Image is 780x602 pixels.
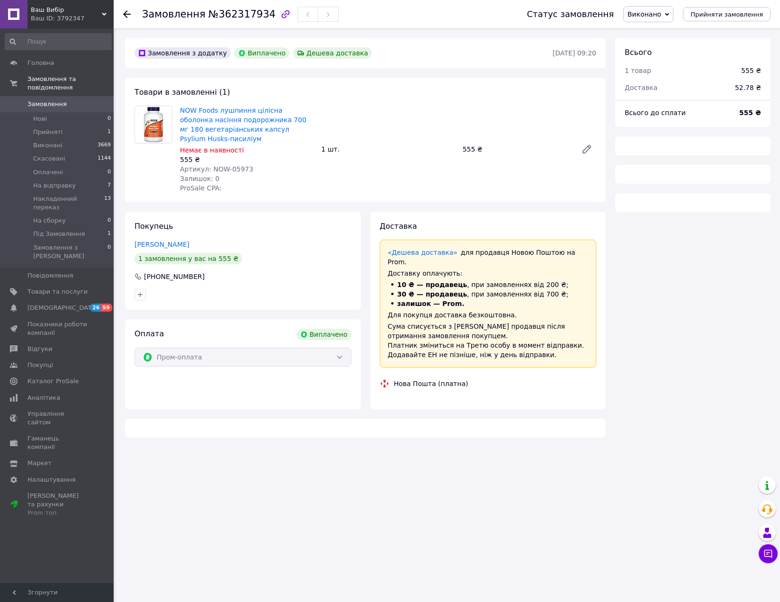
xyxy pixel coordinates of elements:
a: Редагувати [577,140,596,159]
span: Покупці [27,361,53,369]
div: для продавця Новою Поштою на Prom. [388,248,589,267]
span: Товари в замовленні (1) [134,88,230,97]
div: Виплачено [234,47,289,59]
button: Чат з покупцем [759,544,778,563]
span: Маркет [27,459,52,467]
span: 0 [108,216,111,225]
span: Скасовані [33,154,65,163]
span: 0 [108,243,111,261]
span: На відправку [33,181,76,190]
span: Управління сайтом [27,410,88,427]
span: Налаштування [27,476,76,484]
div: 555 ₴ [459,143,574,156]
span: ProSale CPA: [180,184,222,192]
a: NOW Foods лушпиння цілісна оболонка насіння подорожника 700 мг 180 вегетаріанських капсул Psylium... [180,107,306,143]
span: №362317934 [208,9,276,20]
span: На сборку [33,216,66,225]
div: [PHONE_NUMBER] [143,272,206,281]
time: [DATE] 09:20 [553,49,596,57]
span: Товари та послуги [27,288,88,296]
a: [PERSON_NAME] [134,241,189,248]
div: Дешева доставка [293,47,372,59]
span: Прийняті [33,128,63,136]
span: Нові [33,115,47,123]
span: 1144 [98,154,111,163]
span: 7 [108,181,111,190]
div: Prom топ [27,509,88,517]
span: Виконано [628,10,661,18]
span: Під Замовлення [33,230,85,238]
div: Сума списується з [PERSON_NAME] продавця після отримання замовлення покупцем. Платник зміниться н... [388,322,589,359]
span: Залишок: 0 [180,175,220,182]
div: Нова Пошта (платна) [392,379,471,388]
span: Відгуки [27,345,52,353]
span: Оплата [134,329,164,338]
span: Ваш Вибір [31,6,102,14]
span: Оплачені [33,168,63,177]
div: Виплачено [296,329,351,340]
span: Замовлення з [PERSON_NAME] [33,243,108,261]
span: 59 [101,304,112,312]
div: Доставку оплачують: [388,269,589,278]
span: Прийняти замовлення [690,11,763,18]
span: 1 [108,128,111,136]
span: 26 [90,304,101,312]
div: Повернутися назад [123,9,131,19]
span: Доставка [380,222,417,231]
li: , при замовленнях від 200 ₴; [388,280,589,289]
span: Повідомлення [27,271,73,280]
span: Доставка [625,84,657,91]
li: , при замовленнях від 700 ₴; [388,289,589,299]
b: 555 ₴ [739,109,761,117]
input: Пошук [5,33,112,50]
span: Замовлення та повідомлення [27,75,114,92]
span: Замовлення [27,100,67,108]
div: 555 ₴ [180,155,314,164]
button: Прийняти замовлення [683,7,771,21]
span: 0 [108,168,111,177]
span: 10 ₴ — продавець [397,281,467,288]
div: 1 шт. [317,143,458,156]
span: 13 [104,195,111,212]
div: 52.78 ₴ [729,77,767,98]
span: [PERSON_NAME] та рахунки [27,492,88,518]
a: «Дешева доставка» [388,249,457,256]
div: Статус замовлення [527,9,614,19]
div: 1 замовлення у вас на 555 ₴ [134,253,242,264]
div: Замовлення з додатку [134,47,231,59]
div: 555 ₴ [741,66,761,75]
span: Замовлення [142,9,206,20]
span: 3669 [98,141,111,150]
div: Ваш ID: 3792347 [31,14,114,23]
span: Накладенний переказ [33,195,104,212]
span: Всього [625,48,652,57]
span: Головна [27,59,54,67]
span: Гаманець компанії [27,434,88,451]
span: Немає в наявності [180,146,244,154]
div: Для покупця доставка безкоштовна. [388,310,589,320]
span: Артикул: NOW-05973 [180,165,253,173]
span: 1 товар [625,67,651,74]
span: Виконані [33,141,63,150]
span: 0 [108,115,111,123]
span: 30 ₴ — продавець [397,290,467,298]
span: Показники роботи компанії [27,320,88,337]
img: NOW Foods лушпиння цілісна оболонка насіння подорожника 700 мг 180 вегетаріанських капсул Psylium... [135,106,172,143]
span: [DEMOGRAPHIC_DATA] [27,304,98,312]
span: Каталог ProSale [27,377,79,386]
span: залишок — Prom. [397,300,465,307]
span: Аналітика [27,394,60,402]
span: Всього до сплати [625,109,686,117]
span: 1 [108,230,111,238]
span: Покупець [134,222,173,231]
